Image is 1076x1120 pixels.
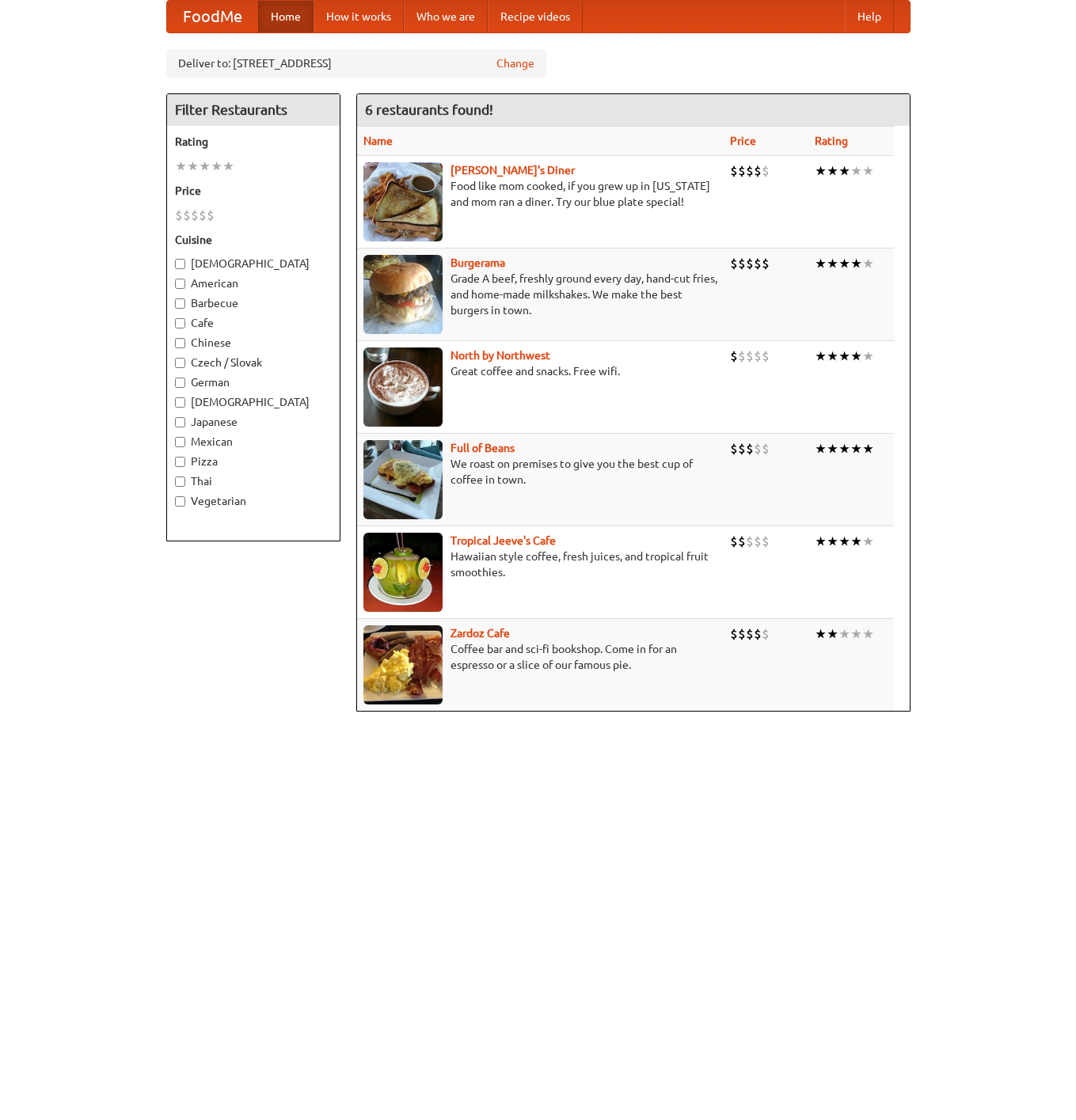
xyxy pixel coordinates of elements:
[730,347,738,365] li: $
[451,164,575,177] a: [PERSON_NAME]'s Diner
[815,347,827,365] li: ★
[754,440,762,457] li: $
[738,347,746,365] li: $
[211,158,222,175] li: ★
[363,440,443,519] img: beans.jpg
[451,256,505,269] a: Burgerama
[175,298,185,309] input: Barbecue
[754,162,762,180] li: $
[363,625,443,704] img: zardoz.jpg
[845,1,894,32] a: Help
[451,534,556,547] a: Tropical Jeeve's Cafe
[175,378,185,388] input: German
[175,134,332,150] h5: Rating
[838,347,850,365] li: ★
[451,627,510,640] a: Zardoz Cafe
[175,437,185,447] input: Mexican
[363,533,443,612] img: jeeves.jpg
[199,158,211,175] li: ★
[730,533,738,550] li: $
[175,259,185,269] input: [DEMOGRAPHIC_DATA]
[738,162,746,180] li: $
[815,440,827,457] li: ★
[175,457,185,467] input: Pizza
[363,271,717,318] p: Grade A beef, freshly ground every day, hand-cut fries, and home-made milkshakes. We make the bes...
[730,440,738,457] li: $
[862,533,874,550] li: ★
[827,440,838,457] li: ★
[762,533,770,550] li: $
[815,162,827,180] li: ★
[175,493,332,509] label: Vegetarian
[199,207,207,224] li: $
[175,275,332,291] label: American
[175,335,332,351] label: Chinese
[862,440,874,457] li: ★
[815,625,827,643] li: ★
[746,255,754,272] li: $
[314,1,404,32] a: How it works
[838,625,850,643] li: ★
[862,347,874,365] li: ★
[175,473,332,489] label: Thai
[175,183,332,199] h5: Price
[838,255,850,272] li: ★
[363,178,717,210] p: Food like mom cooked, if you grew up in [US_STATE] and mom ran a diner. Try our blue plate special!
[363,347,443,427] img: north.jpg
[488,1,583,32] a: Recipe videos
[363,162,443,241] img: sallys.jpg
[730,625,738,643] li: $
[862,625,874,643] li: ★
[850,162,862,180] li: ★
[207,207,215,224] li: $
[738,440,746,457] li: $
[746,533,754,550] li: $
[754,255,762,272] li: $
[175,338,185,348] input: Chinese
[183,207,191,224] li: $
[838,440,850,457] li: ★
[496,55,534,71] a: Change
[175,315,332,331] label: Cafe
[730,162,738,180] li: $
[363,641,717,673] p: Coffee bar and sci-fi bookshop. Come in for an espresso or a slice of our famous pie.
[363,549,717,580] p: Hawaiian style coffee, fresh juices, and tropical fruit smoothies.
[862,162,874,180] li: ★
[815,255,827,272] li: ★
[363,135,393,147] a: Name
[175,397,185,408] input: [DEMOGRAPHIC_DATA]
[167,94,340,126] h4: Filter Restaurants
[258,1,314,32] a: Home
[175,158,187,175] li: ★
[175,207,183,224] li: $
[827,255,838,272] li: ★
[363,456,717,488] p: We roast on premises to give you the best cup of coffee in town.
[827,162,838,180] li: ★
[363,255,443,334] img: burgerama.jpg
[815,533,827,550] li: ★
[850,625,862,643] li: ★
[754,533,762,550] li: $
[175,279,185,289] input: American
[850,347,862,365] li: ★
[363,363,717,379] p: Great coffee and snacks. Free wifi.
[187,158,199,175] li: ★
[838,162,850,180] li: ★
[762,162,770,180] li: $
[862,255,874,272] li: ★
[762,255,770,272] li: $
[451,442,515,454] a: Full of Beans
[175,434,332,450] label: Mexican
[746,440,754,457] li: $
[175,318,185,328] input: Cafe
[754,347,762,365] li: $
[175,454,332,469] label: Pizza
[746,347,754,365] li: $
[850,440,862,457] li: ★
[730,255,738,272] li: $
[175,355,332,370] label: Czech / Slovak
